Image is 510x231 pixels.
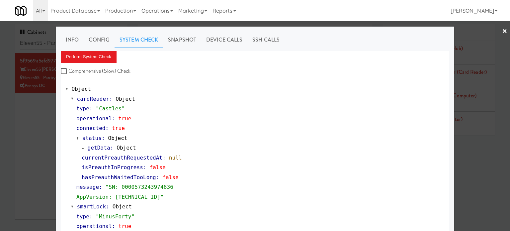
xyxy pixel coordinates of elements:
a: System Check [115,32,163,48]
span: : [156,174,159,180]
span: Object [117,145,136,151]
span: : [89,105,93,112]
input: Comprehensive (Slow) Check [61,69,68,74]
button: Perform System Check [61,51,117,63]
label: Comprehensive (Slow) Check [61,66,131,76]
span: null [169,155,182,161]
span: cardReader [77,96,109,102]
a: SSH Calls [247,32,285,48]
span: : [110,145,114,151]
span: : [112,223,115,229]
span: "MinusForty" [96,213,134,220]
span: : [89,213,93,220]
span: hasPreauthWaitedTooLong [82,174,156,180]
span: isPreauthInProgress [82,164,143,171]
a: Config [84,32,115,48]
a: Snapshot [163,32,201,48]
span: operational [76,115,112,122]
span: : [102,135,105,141]
span: smartLock [77,203,106,210]
span: operational [76,223,112,229]
span: status [82,135,102,141]
span: Object [72,86,91,92]
span: Object [113,203,132,210]
span: : [99,184,102,190]
span: : [143,164,146,171]
span: currentPreauthRequestedAt [82,155,162,161]
span: "SN: 0000573243974836 AppVersion: [TECHNICAL_ID]" [76,184,173,200]
span: false [162,174,179,180]
a: × [502,21,507,42]
span: : [109,96,113,102]
span: Object [108,135,127,141]
span: Object [116,96,135,102]
span: type [76,105,89,112]
span: : [162,155,166,161]
a: Info [61,32,84,48]
span: message [76,184,99,190]
span: getData [88,145,110,151]
span: type [76,213,89,220]
span: true [112,125,125,131]
span: : [106,203,109,210]
span: false [149,164,166,171]
a: Device Calls [201,32,247,48]
span: connected [76,125,106,131]
span: "Castles" [96,105,125,112]
span: : [106,125,109,131]
img: Micromart [15,5,27,17]
span: : [112,115,115,122]
span: true [119,115,131,122]
span: true [119,223,131,229]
